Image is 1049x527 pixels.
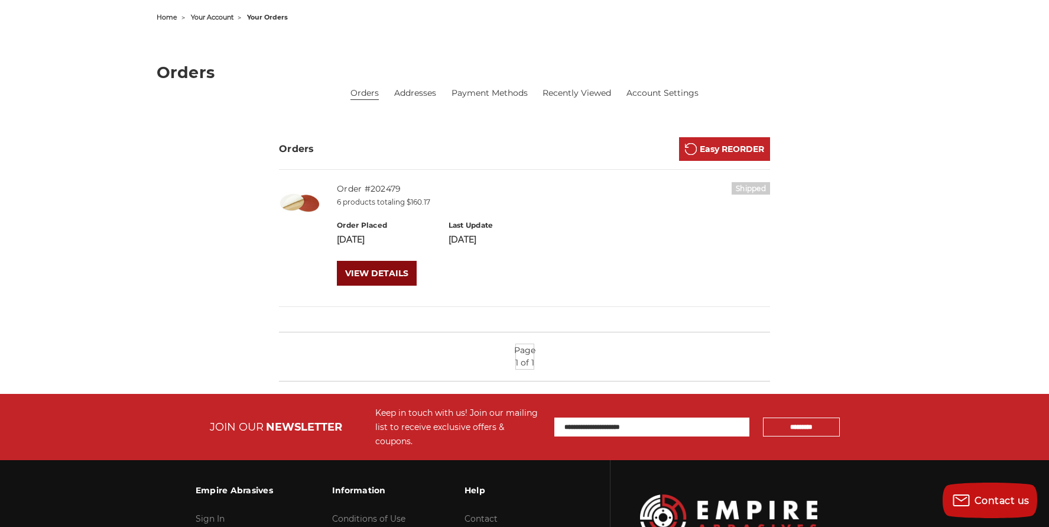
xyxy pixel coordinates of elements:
[332,513,405,524] a: Conditions of Use
[449,234,476,245] span: [DATE]
[732,182,770,195] h6: Shipped
[247,13,288,21] span: your orders
[191,13,233,21] a: your account
[279,182,320,224] img: 8 inch self adhesive sanding disc ceramic
[337,261,417,286] a: VIEW DETAILS
[626,87,699,99] a: Account Settings
[350,87,379,100] li: Orders
[452,87,528,99] a: Payment Methods
[279,142,314,156] h3: Orders
[210,421,264,434] span: JOIN OUR
[465,478,544,503] h3: Help
[975,495,1029,506] span: Contact us
[465,513,498,524] a: Contact
[196,513,225,524] a: Sign In
[543,87,611,99] a: Recently Viewed
[449,220,547,231] h6: Last Update
[394,87,436,99] a: Addresses
[157,13,177,21] a: home
[337,234,365,245] span: [DATE]
[337,220,436,231] h6: Order Placed
[337,197,770,208] p: 6 products totaling $160.17
[375,406,543,448] div: Keep in touch with us! Join our mailing list to receive exclusive offers & coupons.
[943,483,1037,518] button: Contact us
[337,183,401,194] a: Order #202479
[266,421,342,434] span: NEWSLETTER
[515,344,534,370] li: Page 1 of 1
[332,478,405,503] h3: Information
[679,137,770,161] a: Easy REORDER
[196,478,273,503] h3: Empire Abrasives
[157,64,893,80] h1: Orders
